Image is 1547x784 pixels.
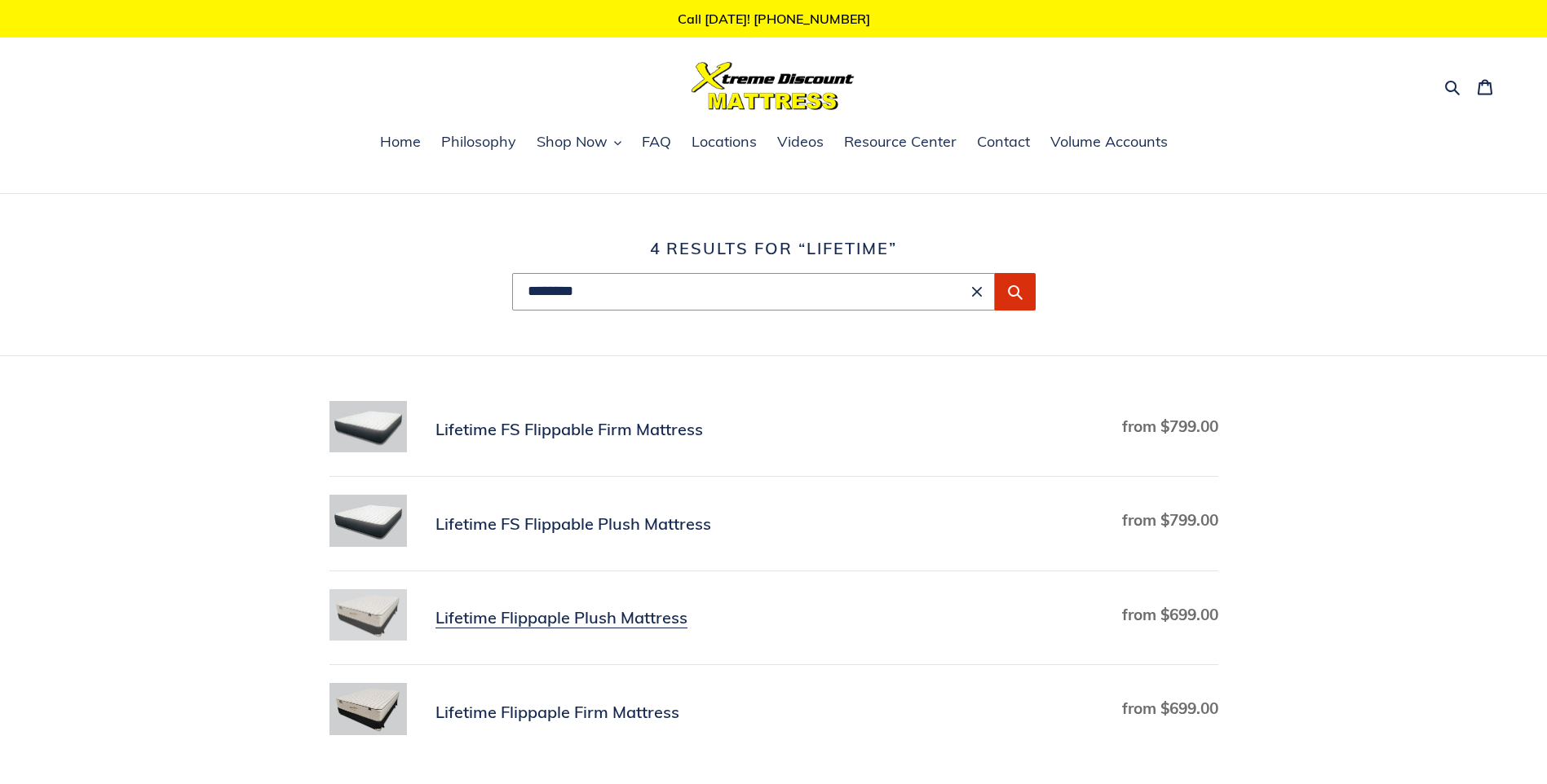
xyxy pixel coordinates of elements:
a: Philosophy [433,130,524,155]
button: Submit [995,273,1036,311]
span: Locations [692,132,757,152]
a: Lifetime FS Flippable Plush Mattress [329,495,1218,553]
span: FAQ [642,132,671,152]
a: FAQ [634,130,679,155]
img: Xtreme Discount Mattress [692,62,855,110]
a: Contact [969,130,1038,155]
input: Search [512,273,995,311]
h1: 4 results for “lifetime” [329,239,1218,258]
a: Lifetime Flippaple Plush Mattress [329,589,1218,647]
a: Home [372,130,429,155]
span: Resource Center [844,132,957,152]
a: Volume Accounts [1042,130,1176,155]
a: Locations [683,130,765,155]
span: Volume Accounts [1050,132,1168,152]
button: Shop Now [528,130,630,155]
a: Resource Center [836,130,965,155]
a: Lifetime Flippaple Firm Mattress [329,683,1218,741]
button: Clear search term [967,282,987,302]
span: Philosophy [441,132,516,152]
span: Shop Now [537,132,608,152]
span: Contact [977,132,1030,152]
a: Videos [769,130,832,155]
span: Videos [777,132,824,152]
a: Lifetime FS Flippable Firm Mattress [329,401,1218,459]
span: Home [380,132,421,152]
